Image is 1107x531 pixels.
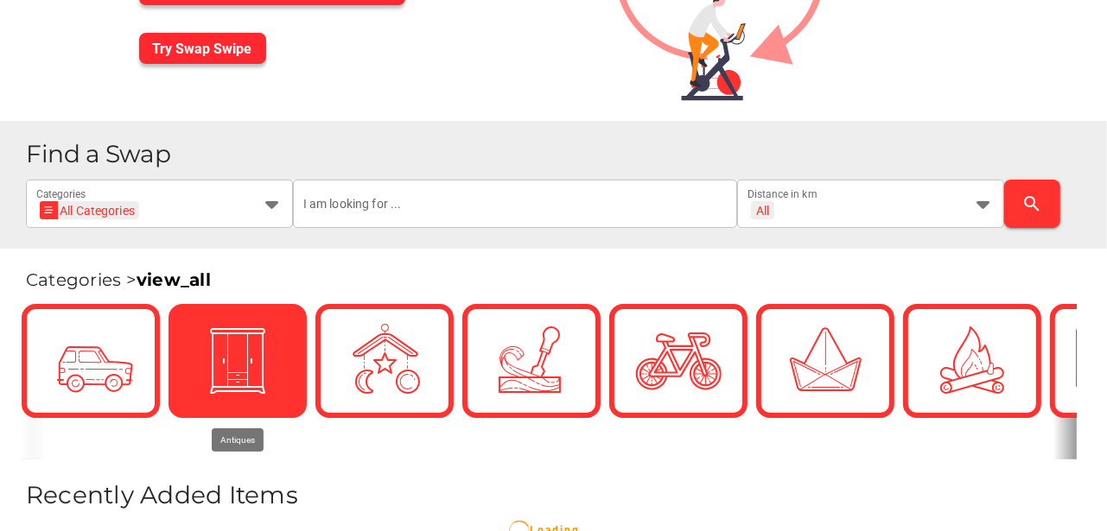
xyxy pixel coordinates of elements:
[139,33,266,64] button: Try Swap Swipe
[137,269,211,290] a: view_all
[26,269,211,290] span: Categories >
[756,203,769,218] div: All
[26,142,1093,167] h1: Find a Swap
[26,480,298,509] span: Recently Added Items
[153,41,252,57] span: Try Swap Swipe
[45,201,135,219] div: All Categories
[303,180,728,228] input: I am looking for ...
[1022,193,1043,214] i: search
